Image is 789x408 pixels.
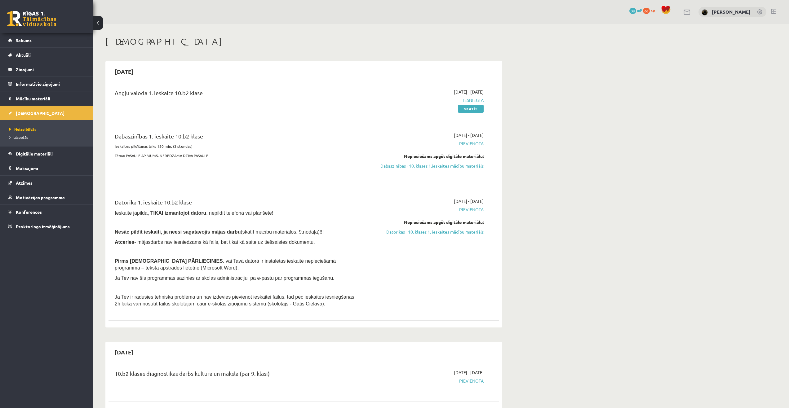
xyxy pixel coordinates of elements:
a: 39 mP [629,8,642,13]
span: Mācību materiāli [16,96,50,101]
span: (skatīt mācību materiālos, 9.nodaļa)!!! [241,229,324,235]
span: Pievienota [367,378,484,384]
div: Nepieciešams apgūt digitālo materiālu: [367,219,484,226]
legend: Maksājumi [16,161,85,175]
span: 39 [629,8,636,14]
div: Dabaszinības 1. ieskaite 10.b2 klase [115,132,357,143]
span: Ja Tev nav šīs programmas sazinies ar skolas administrāciju pa e-pastu par programmas iegūšanu. [115,275,334,281]
h2: [DATE] [109,64,140,79]
a: Neizpildītās [9,126,87,132]
div: Angļu valoda 1. ieskaite 10.b2 klase [115,89,357,100]
p: Tēma: PASAULE AP MUMS. NEREDZAMĀ DZĪVĀ PASAULE [115,153,357,158]
span: [DATE] - [DATE] [454,132,484,138]
span: Digitālie materiāli [16,151,53,156]
a: Maksājumi [8,161,85,175]
span: 66 [643,8,650,14]
span: Aktuāli [16,52,31,58]
a: Skatīt [458,105,484,113]
span: Pievienota [367,206,484,213]
img: Valērija Ņeverovska [702,9,708,15]
span: Sākums [16,37,32,43]
span: Izlabotās [9,135,28,140]
a: Konferences [8,205,85,219]
span: Iesniegta [367,97,484,103]
p: Ieskaites pildīšanas laiks 180 min. (3 stundas) [115,143,357,149]
a: Sākums [8,33,85,47]
a: Aktuāli [8,48,85,62]
span: [DEMOGRAPHIC_DATA] [16,110,64,116]
a: 66 xp [643,8,658,13]
legend: Informatīvie ziņojumi [16,77,85,91]
a: Izlabotās [9,134,87,140]
a: Motivācijas programma [8,190,85,204]
a: Mācību materiāli [8,91,85,106]
span: Proktoringa izmēģinājums [16,224,70,229]
span: [DATE] - [DATE] [454,198,484,204]
a: Informatīvie ziņojumi [8,77,85,91]
span: Nesāc pildīt ieskaiti, ja neesi sagatavojis mājas darbu [115,229,241,235]
h2: [DATE] [109,345,140,359]
a: [DEMOGRAPHIC_DATA] [8,106,85,120]
div: Datorika 1. ieskaite 10.b2 klase [115,198,357,209]
a: Rīgas 1. Tālmācības vidusskola [7,11,56,26]
span: Pirms [DEMOGRAPHIC_DATA] PĀRLIECINIES [115,258,223,264]
span: - mājasdarbs nav iesniedzams kā fails, bet tikai kā saite uz tiešsaistes dokumentu. [115,239,315,245]
a: Atzīmes [8,176,85,190]
span: Neizpildītās [9,127,36,132]
a: Digitālie materiāli [8,147,85,161]
span: Konferences [16,209,42,215]
span: Atzīmes [16,180,33,186]
span: mP [637,8,642,13]
div: 10.b2 klases diagnostikas darbs kultūrā un mākslā (par 9. klasi) [115,369,357,381]
span: xp [651,8,655,13]
span: Ieskaite jāpilda , nepildīt telefonā vai planšetē! [115,210,273,216]
a: Proktoringa izmēģinājums [8,219,85,234]
div: Nepieciešams apgūt digitālo materiālu: [367,153,484,160]
a: Dabaszinības - 10. klases 1.ieskaites mācību materiāls [367,163,484,169]
a: Datorikas - 10. klases 1. ieskaites mācību materiāls [367,229,484,235]
span: , vai Tavā datorā ir instalētas ieskaitē nepieciešamā programma – teksta apstrādes lietotne (Micr... [115,258,336,270]
span: Pievienota [367,140,484,147]
span: Motivācijas programma [16,195,65,200]
span: [DATE] - [DATE] [454,369,484,376]
span: Ja Tev ir radusies tehniska problēma un nav izdevies pievienot ieskaitei failus, tad pēc ieskaite... [115,294,354,306]
legend: Ziņojumi [16,62,85,77]
a: Ziņojumi [8,62,85,77]
h1: [DEMOGRAPHIC_DATA] [105,36,502,47]
a: [PERSON_NAME] [712,9,751,15]
span: [DATE] - [DATE] [454,89,484,95]
b: , TIKAI izmantojot datoru [148,210,206,216]
b: Atceries [115,239,134,245]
